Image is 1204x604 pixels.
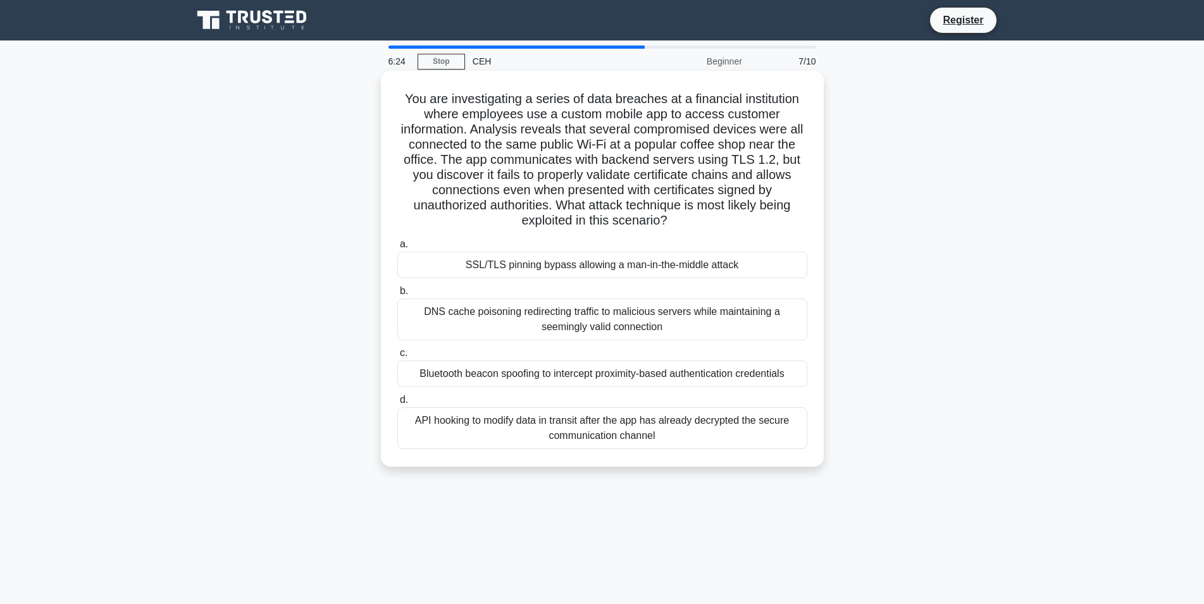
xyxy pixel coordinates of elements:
[935,12,991,28] a: Register
[397,252,807,278] div: SSL/TLS pinning bypass allowing a man-in-the-middle attack
[400,347,407,358] span: c.
[397,299,807,340] div: DNS cache poisoning redirecting traffic to malicious servers while maintaining a seemingly valid ...
[381,49,418,74] div: 6:24
[750,49,824,74] div: 7/10
[397,361,807,387] div: Bluetooth beacon spoofing to intercept proximity-based authentication credentials
[418,54,465,70] a: Stop
[400,238,408,249] span: a.
[465,49,639,74] div: CEH
[396,91,809,229] h5: You are investigating a series of data breaches at a financial institution where employees use a ...
[639,49,750,74] div: Beginner
[397,407,807,449] div: API hooking to modify data in transit after the app has already decrypted the secure communicatio...
[400,285,408,296] span: b.
[400,394,408,405] span: d.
